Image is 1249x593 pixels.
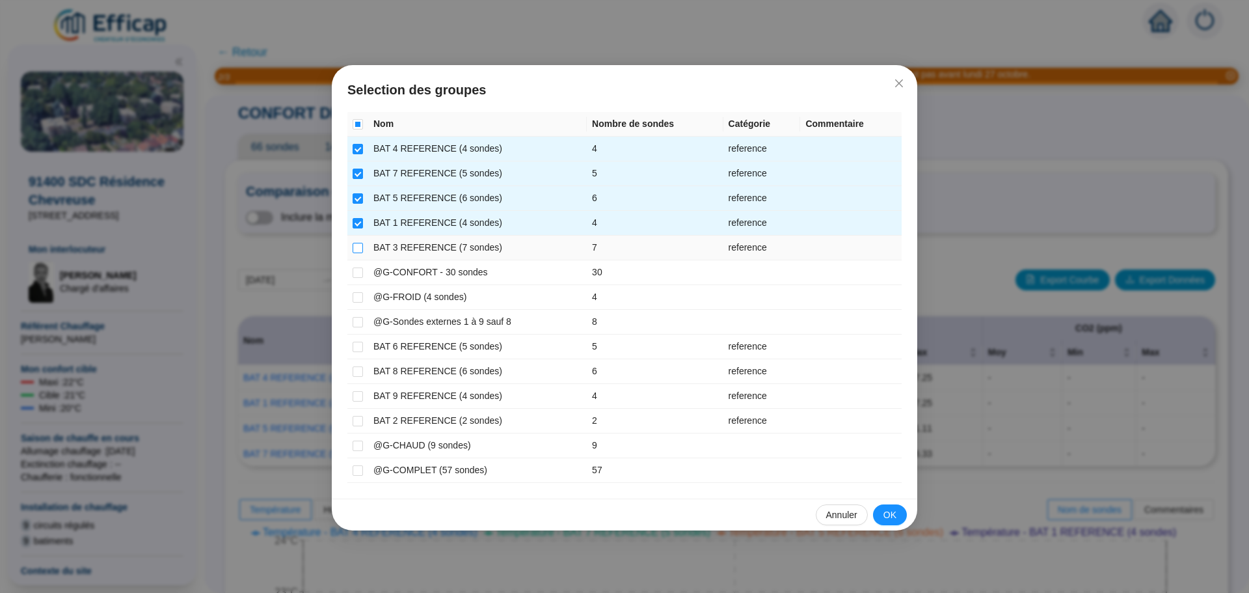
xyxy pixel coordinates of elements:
[587,211,723,236] td: 4
[368,458,587,483] td: @G-COMPLET (57 sondes)
[587,236,723,260] td: 7
[368,409,587,434] td: BAT 2 REFERENCE (2 sondes)
[368,211,587,236] td: BAT 1 REFERENCE (4 sondes)
[587,161,723,186] td: 5
[368,285,587,310] td: @G-FROID (4 sondes)
[826,508,857,522] span: Annuler
[587,285,723,310] td: 4
[587,458,723,483] td: 57
[368,260,587,285] td: @G-CONFORT - 30 sondes
[800,112,902,137] th: Commentaire
[723,161,801,186] td: reference
[368,335,587,359] td: BAT 6 REFERENCE (5 sondes)
[723,211,801,236] td: reference
[587,310,723,335] td: 8
[889,78,909,89] span: Fermer
[587,434,723,458] td: 9
[723,335,801,359] td: reference
[883,508,896,522] span: OK
[587,260,723,285] td: 30
[368,161,587,186] td: BAT 7 REFERENCE (5 sondes)
[368,112,587,137] th: Nom
[368,384,587,409] td: BAT 9 REFERENCE (4 sondes)
[723,384,801,409] td: reference
[368,186,587,211] td: BAT 5 REFERENCE (6 sondes)
[368,359,587,384] td: BAT 8 REFERENCE (6 sondes)
[347,81,902,99] span: Selection des groupes
[587,137,723,161] td: 4
[894,78,904,89] span: close
[723,137,801,161] td: reference
[587,335,723,359] td: 5
[723,236,801,260] td: reference
[368,434,587,458] td: @G-CHAUD (9 sondes)
[587,186,723,211] td: 6
[723,112,801,137] th: Catégorie
[368,137,587,161] td: BAT 4 REFERENCE (4 sondes)
[723,359,801,384] td: reference
[889,73,909,94] button: Close
[587,112,723,137] th: Nombre de sondes
[723,409,801,434] td: reference
[873,504,907,525] button: OK
[587,409,723,434] td: 2
[368,310,587,335] td: @G-Sondes externes 1 à 9 sauf 8
[368,236,587,260] td: BAT 3 REFERENCE (7 sondes)
[587,359,723,384] td: 6
[816,504,868,525] button: Annuler
[723,186,801,211] td: reference
[587,384,723,409] td: 4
